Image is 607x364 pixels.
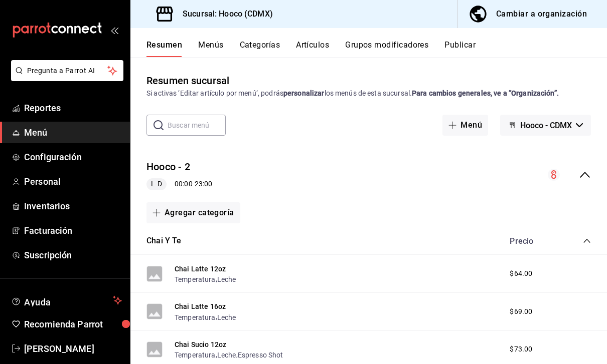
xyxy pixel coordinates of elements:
[24,294,109,306] span: Ayuda
[217,274,236,284] button: Leche
[175,311,236,322] div: ,
[175,349,283,360] div: , ,
[146,178,212,190] div: 00:00 - 23:00
[24,317,122,331] span: Recomienda Parrot
[24,150,122,164] span: Configuración
[510,344,532,354] span: $73.00
[296,40,329,57] button: Artículos
[24,248,122,262] span: Suscripción
[24,175,122,188] span: Personal
[146,160,190,174] button: Hooco - 2
[175,274,216,284] button: Temperatura
[496,7,587,21] div: Cambiar a organización
[146,40,182,57] button: Resumen
[110,26,118,34] button: open_drawer_menu
[217,312,236,322] button: Leche
[146,235,182,247] button: Chai Y Te
[442,115,488,136] button: Menú
[24,101,122,115] span: Reportes
[175,312,216,322] button: Temperatura
[24,224,122,237] span: Facturación
[146,40,607,57] div: navigation tabs
[24,342,122,355] span: [PERSON_NAME]
[198,40,223,57] button: Menús
[217,350,236,360] button: Leche
[510,306,532,317] span: $69.00
[146,73,229,88] div: Resumen sucursal
[130,152,607,198] div: collapse-menu-row
[175,301,226,311] button: Chai Latte 16oz
[412,89,559,97] strong: Para cambios generales, ve a “Organización”.
[24,126,122,139] span: Menú
[510,268,532,279] span: $64.00
[7,73,123,83] a: Pregunta a Parrot AI
[27,66,108,76] span: Pregunta a Parrot AI
[175,339,226,349] button: Chai Sucio 12oz
[583,237,591,245] button: collapse-category-row
[175,274,236,284] div: ,
[168,115,226,135] input: Buscar menú
[175,8,273,20] h3: Sucursal: Hooco (CDMX)
[240,40,280,57] button: Categorías
[238,350,283,360] button: Espresso Shot
[500,115,591,136] button: Hooco - CDMX
[146,88,591,99] div: Si activas ‘Editar artículo por menú’, podrás los menús de esta sucursal.
[24,199,122,213] span: Inventarios
[175,264,226,274] button: Chai Latte 12oz
[345,40,428,57] button: Grupos modificadores
[11,60,123,81] button: Pregunta a Parrot AI
[500,236,564,246] div: Precio
[175,350,216,360] button: Temperatura
[283,89,325,97] strong: personalizar
[520,121,572,130] span: Hooco - CDMX
[146,202,240,223] button: Agregar categoría
[147,179,166,189] span: L-D
[444,40,476,57] button: Publicar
